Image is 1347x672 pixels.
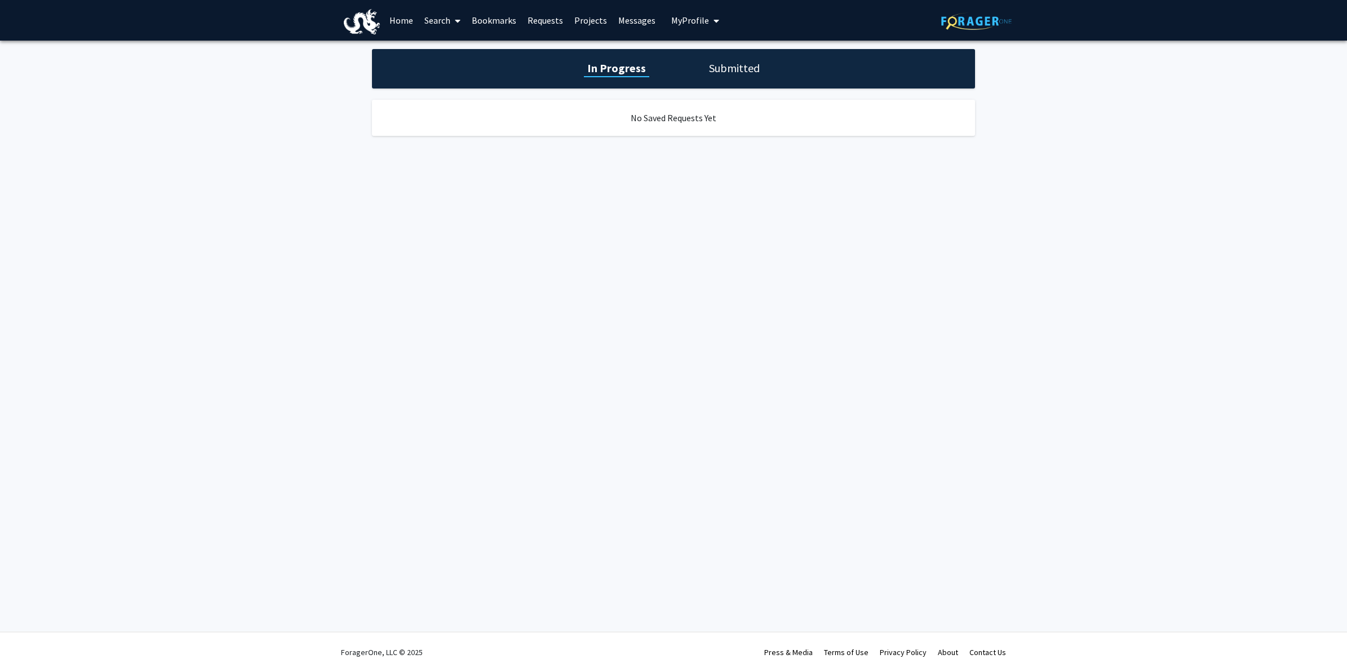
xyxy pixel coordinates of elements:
[706,60,763,76] h1: Submitted
[384,1,419,40] a: Home
[941,12,1012,30] img: ForagerOne Logo
[341,633,423,672] div: ForagerOne, LLC © 2025
[372,100,975,136] div: No Saved Requests Yet
[880,647,927,657] a: Privacy Policy
[419,1,466,40] a: Search
[824,647,869,657] a: Terms of Use
[584,60,649,76] h1: In Progress
[522,1,569,40] a: Requests
[764,647,813,657] a: Press & Media
[466,1,522,40] a: Bookmarks
[671,15,709,26] span: My Profile
[8,621,48,664] iframe: Chat
[938,647,958,657] a: About
[569,1,613,40] a: Projects
[613,1,661,40] a: Messages
[344,9,380,34] img: Drexel University Logo
[969,647,1006,657] a: Contact Us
